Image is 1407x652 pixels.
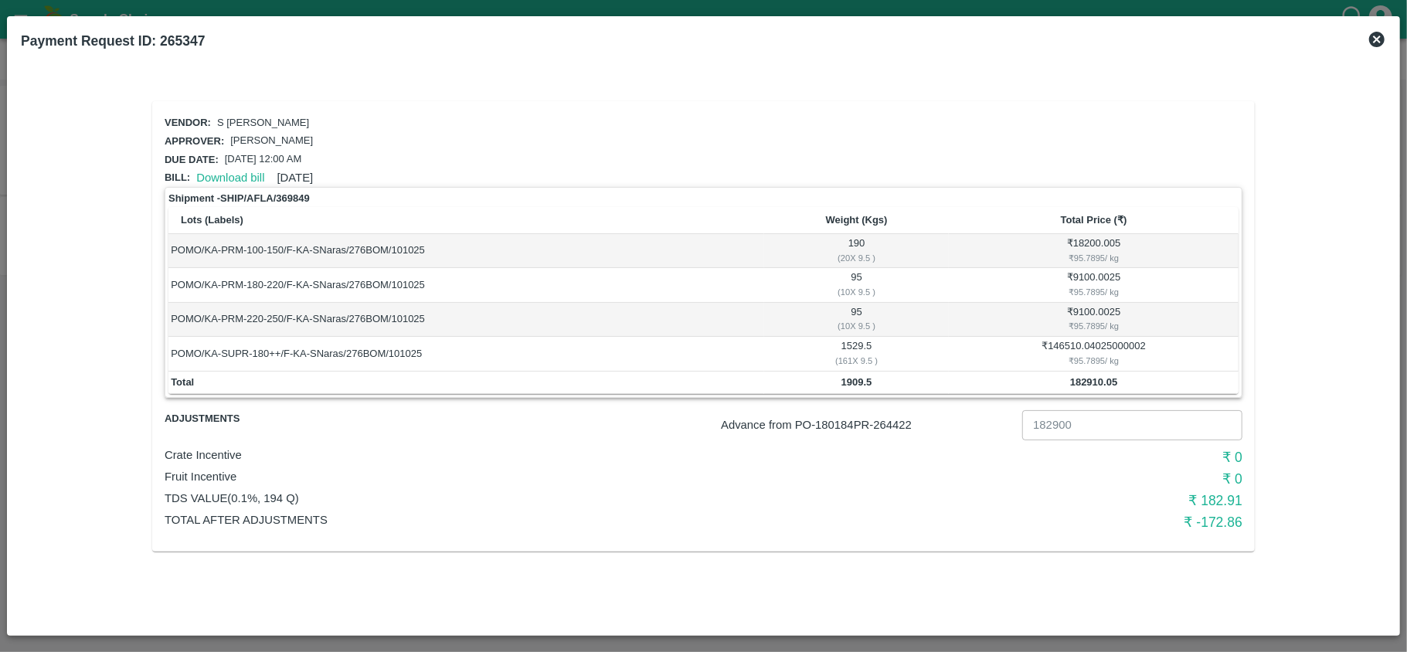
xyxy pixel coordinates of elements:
p: Advance from PO- 180184 PR- 264422 [721,416,1016,433]
td: POMO/KA-PRM-100-150/F-KA-SNaras/276BOM/101025 [168,234,764,268]
b: Total [171,376,194,388]
h6: ₹ -172.86 [883,511,1242,533]
td: 95 [764,303,949,337]
h6: ₹ 182.91 [883,490,1242,511]
td: ₹ 18200.005 [949,234,1239,268]
td: ₹ 146510.04025000002 [949,337,1239,371]
div: ₹ 95.7895 / kg [952,354,1236,368]
span: Adjustments [165,410,344,428]
p: Fruit Incentive [165,468,883,485]
td: ₹ 9100.0025 [949,268,1239,302]
p: Crate Incentive [165,447,883,464]
div: ₹ 95.7895 / kg [952,251,1236,265]
p: TDS VALUE (0.1%, 194 Q) [165,490,883,507]
b: Total Price (₹) [1061,214,1127,226]
td: POMO/KA-PRM-180-220/F-KA-SNaras/276BOM/101025 [168,268,764,302]
input: Advance [1022,410,1242,440]
a: Download bill [196,171,264,184]
div: ( 161 X 9.5 ) [766,354,946,368]
b: Weight (Kgs) [826,214,888,226]
b: Lots (Labels) [181,214,243,226]
td: POMO/KA-PRM-220-250/F-KA-SNaras/276BOM/101025 [168,303,764,337]
td: 95 [764,268,949,302]
span: Vendor: [165,117,211,128]
b: 1909.5 [841,376,872,388]
b: Payment Request ID: 265347 [21,33,205,49]
p: [PERSON_NAME] [230,134,313,148]
span: [DATE] [277,171,314,184]
strong: Shipment - SHIP/AFLA/369849 [168,191,310,206]
p: S [PERSON_NAME] [217,116,309,131]
span: Due date: [165,154,219,165]
div: ( 20 X 9.5 ) [766,251,946,265]
h6: ₹ 0 [883,468,1242,490]
p: Total After adjustments [165,511,883,528]
div: ₹ 95.7895 / kg [952,319,1236,333]
td: 1529.5 [764,337,949,371]
b: 182910.05 [1070,376,1117,388]
div: ( 10 X 9.5 ) [766,285,946,299]
td: POMO/KA-SUPR-180++/F-KA-SNaras/276BOM/101025 [168,337,764,371]
h6: ₹ 0 [883,447,1242,468]
p: [DATE] 12:00 AM [225,152,301,167]
span: Approver: [165,135,224,147]
td: 190 [764,234,949,268]
div: ₹ 95.7895 / kg [952,285,1236,299]
span: Bill: [165,171,190,183]
div: ( 10 X 9.5 ) [766,319,946,333]
td: ₹ 9100.0025 [949,303,1239,337]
